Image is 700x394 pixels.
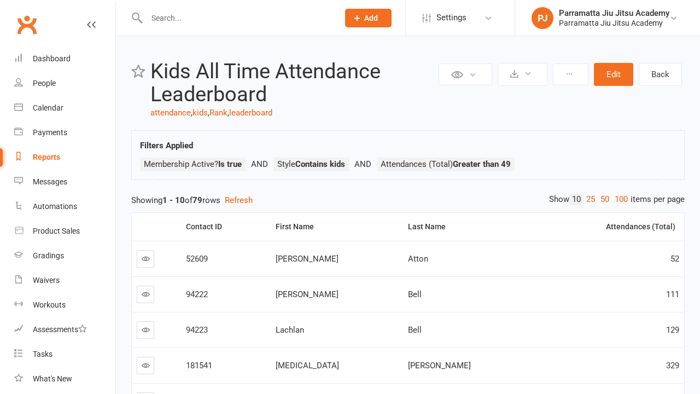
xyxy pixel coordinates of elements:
a: Waivers [14,268,115,293]
div: Show items per page [549,194,685,205]
a: Product Sales [14,219,115,244]
span: [MEDICAL_DATA] [276,361,339,370]
span: , [227,108,229,118]
a: Reports [14,145,115,170]
a: 50 [598,194,612,205]
a: leaderboard [229,108,272,118]
span: 181541 [186,361,212,370]
span: Settings [436,5,466,30]
span: Attendances (Total) [381,159,511,169]
a: Dashboard [14,47,115,71]
span: 52609 [186,254,208,264]
a: 10 [569,194,584,205]
div: Contact ID [186,223,262,231]
span: 329 [666,361,679,370]
a: Clubworx [13,11,40,38]
span: 52 [670,254,679,264]
div: People [33,79,56,88]
a: attendance [150,108,191,118]
a: Assessments [14,317,115,342]
span: Bell [408,289,422,299]
span: Style [277,159,345,169]
a: kids [192,108,208,118]
strong: Greater than 49 [453,159,511,169]
div: Reports [33,153,60,161]
div: Gradings [33,251,64,260]
a: Back [639,63,682,86]
span: [PERSON_NAME] [408,361,471,370]
a: 25 [584,194,598,205]
a: Gradings [14,244,115,268]
div: Tasks [33,350,52,358]
h2: Kids All Time Attendance Leaderboard [150,60,436,106]
div: First Name [276,223,394,231]
div: Calendar [33,103,63,112]
span: [PERSON_NAME] [276,289,339,299]
div: Last Name [408,223,526,231]
div: Parramatta Jiu Jitsu Academy [559,18,669,28]
strong: Is true [218,159,242,169]
strong: 1 - 10 [162,195,185,205]
a: Messages [14,170,115,194]
span: [PERSON_NAME] [276,254,339,264]
a: 100 [612,194,631,205]
span: , [208,108,209,118]
a: Calendar [14,96,115,120]
div: Messages [33,177,67,186]
div: Parramatta Jiu Jitsu Academy [559,8,669,18]
div: Assessments [33,325,87,334]
span: , [191,108,192,118]
button: Edit [594,63,633,86]
span: 129 [666,325,679,335]
div: What's New [33,374,72,383]
input: Search... [143,10,331,26]
a: Payments [14,120,115,145]
div: Attendances (Total) [539,223,675,231]
div: Showing of rows [131,194,685,207]
div: Product Sales [33,227,80,235]
div: Dashboard [33,54,71,63]
span: Add [364,14,378,22]
strong: Filters Applied [140,141,193,150]
div: Payments [33,128,67,137]
span: Membership Active? [144,159,242,169]
a: Automations [14,194,115,219]
span: 94223 [186,325,208,335]
button: Add [345,9,392,27]
div: Workouts [33,300,66,309]
a: What's New [14,367,115,391]
button: Refresh [225,194,253,207]
span: Atton [408,254,428,264]
div: Automations [33,202,77,211]
a: People [14,71,115,96]
strong: 79 [192,195,202,205]
a: Tasks [14,342,115,367]
span: Bell [408,325,422,335]
strong: Contains kids [295,159,345,169]
span: 94222 [186,289,208,299]
div: PJ [532,7,553,29]
div: Waivers [33,276,60,285]
span: Lachlan [276,325,304,335]
a: Rank [209,108,227,118]
span: 111 [666,289,679,299]
a: Workouts [14,293,115,317]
